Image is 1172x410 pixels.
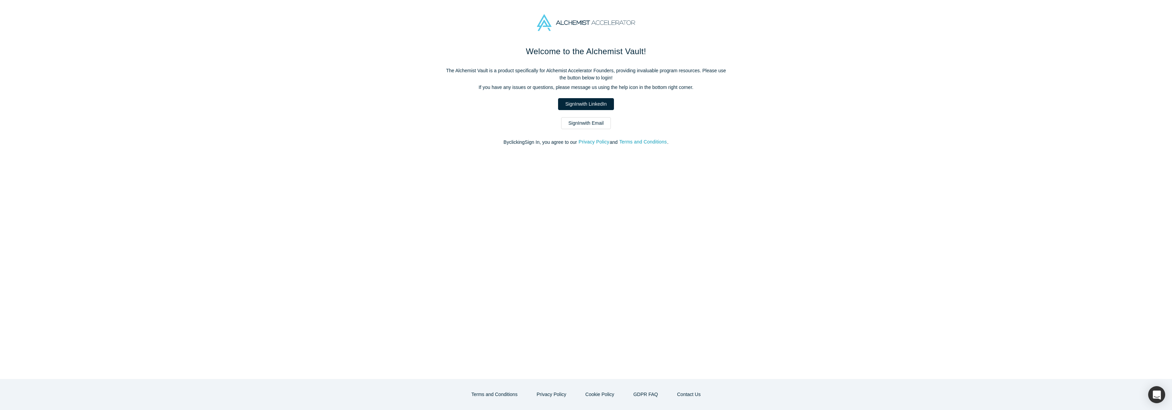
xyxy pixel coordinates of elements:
a: GDPR FAQ [626,389,665,400]
img: Alchemist Accelerator Logo [537,14,635,31]
h1: Welcome to the Alchemist Vault! [443,45,729,58]
p: By clicking Sign In , you agree to our and . [443,139,729,146]
p: The Alchemist Vault is a product specifically for Alchemist Accelerator Founders, providing inval... [443,67,729,81]
button: Terms and Conditions [619,138,667,146]
a: SignInwith Email [561,117,611,129]
button: Terms and Conditions [464,389,525,400]
p: If you have any issues or questions, please message us using the help icon in the bottom right co... [443,84,729,91]
a: SignInwith LinkedIn [558,98,614,110]
button: Privacy Policy [578,138,610,146]
button: Privacy Policy [529,389,573,400]
button: Cookie Policy [578,389,621,400]
a: Contact Us [670,389,708,400]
